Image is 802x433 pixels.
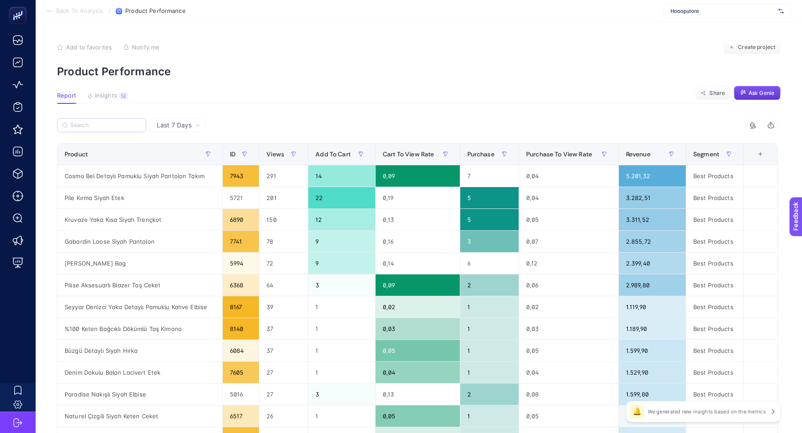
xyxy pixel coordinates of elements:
div: 6890 [223,209,259,230]
div: 0,04 [519,187,618,208]
div: 0,04 [519,165,618,187]
button: Ask Genie [734,86,781,100]
div: Gabardin Loose Siyah Pantolon [57,231,222,252]
span: Feedback [5,3,34,10]
span: Back To Analysis [56,8,103,15]
div: 3.311,52 [619,209,686,230]
span: Last 7 Days [157,121,192,130]
div: Büzgü Detaylı Siyah Hırka [57,340,222,361]
span: Ask Genie [749,90,774,97]
div: 2 [460,274,519,296]
div: Best Products [686,274,743,296]
div: 14 [308,165,375,187]
div: 0,08 [519,384,618,405]
div: 474,90 [619,405,686,427]
div: 0,05 [376,405,460,427]
div: Best Products [686,187,743,208]
div: 0,05 [519,405,618,427]
div: 3 [308,274,375,296]
div: 2.989,80 [619,274,686,296]
div: Best Products [686,362,743,383]
div: 6517 [223,405,259,427]
div: 1 [460,362,519,383]
div: Pilise Aksesuarlı Blazer Taş Ceket [57,274,222,296]
div: 6368 [223,274,259,296]
span: Segment [693,151,719,158]
div: 8167 [223,296,259,318]
div: Best Products [686,231,743,252]
div: 🔔 [630,404,644,419]
div: 7605 [223,362,259,383]
div: 0,13 [376,209,460,230]
div: 0,12 [519,253,618,274]
div: 3 [460,231,519,252]
span: Report [57,92,76,99]
div: Best Products [686,340,743,361]
div: 5 [460,209,519,230]
p: Product Performance [57,65,781,78]
div: Pile Kırma Siyah Etek [57,187,222,208]
button: Create project [724,40,781,54]
div: 78 [259,231,308,252]
div: 22 [308,187,375,208]
div: 37 [259,340,308,361]
span: Add to favorites [66,44,112,51]
div: Best Products [686,318,743,339]
div: 0,02 [519,296,618,318]
div: 5994 [223,253,259,274]
p: We generated new insights based on the metrics [648,408,766,415]
div: 0,03 [376,318,460,339]
div: 0,02 [376,296,460,318]
div: 1.119,90 [619,296,686,318]
div: [PERSON_NAME] Bag [57,253,222,274]
div: 5721 [223,187,259,208]
div: 150 [259,209,308,230]
div: 1 [308,362,375,383]
div: 6 [460,253,519,274]
div: 291 [259,165,308,187]
span: Add To Cart [315,151,351,158]
span: Product Performance [125,8,185,15]
div: Best Products [686,209,743,230]
div: 0,07 [519,231,618,252]
div: 8140 [223,318,259,339]
div: 9 [308,253,375,274]
div: 3 [308,384,375,405]
img: svg%3e [778,7,784,16]
div: + [752,151,769,158]
span: Cart To View Rate [383,151,434,158]
div: Paradise Nakışlı Siyah Elbise [57,384,222,405]
div: 1.599,80 [619,384,686,405]
span: ID [230,151,236,158]
div: 2 [460,384,519,405]
span: Share [709,90,725,97]
div: 0,05 [519,209,618,230]
div: 1 [308,405,375,427]
div: 64 [259,274,308,296]
div: 6084 [223,340,259,361]
div: 0,04 [376,362,460,383]
div: Naturel Çizgili Siyah Keten Ceket [57,405,222,427]
span: Views [266,151,284,158]
div: 0,13 [376,384,460,405]
span: Purchase To View Rate [526,151,592,158]
div: 1.529,90 [619,362,686,383]
div: 5016 [223,384,259,405]
div: 1 [460,405,519,427]
div: 1 [308,340,375,361]
div: 0,04 [519,362,618,383]
div: 7943 [223,165,259,187]
span: Insights [95,92,117,99]
span: / [108,7,110,14]
div: 1 [308,296,375,318]
div: Best Products [686,165,743,187]
div: 0,16 [376,231,460,252]
div: 0,09 [376,274,460,296]
div: 26 [259,405,308,427]
div: 27 [259,384,308,405]
div: 0,09 [376,165,460,187]
div: 2.399,40 [619,253,686,274]
div: 1 [460,296,519,318]
div: 5 [460,187,519,208]
div: 0,19 [376,187,460,208]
